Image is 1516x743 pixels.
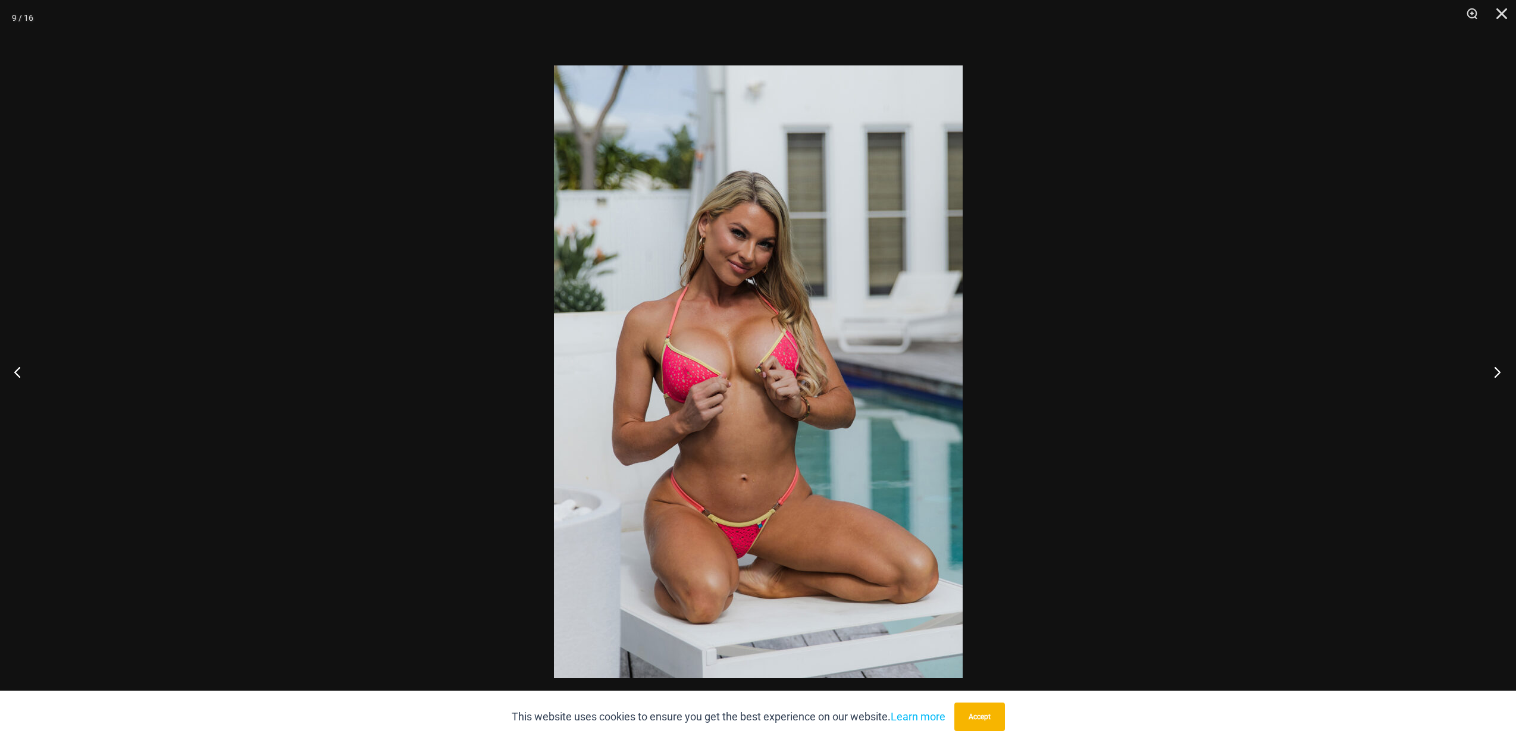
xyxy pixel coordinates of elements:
[554,65,963,678] img: Bubble Mesh Highlight Pink 323 Top 469 Thong 05
[512,708,945,726] p: This website uses cookies to ensure you get the best experience on our website.
[954,703,1005,731] button: Accept
[1471,342,1516,402] button: Next
[891,710,945,723] a: Learn more
[12,9,33,27] div: 9 / 16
